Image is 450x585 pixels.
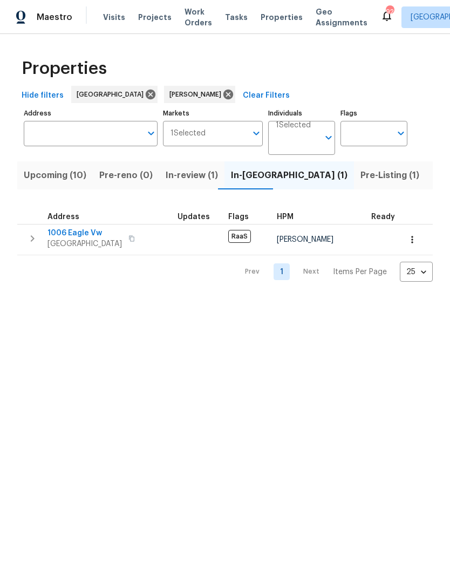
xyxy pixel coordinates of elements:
[249,126,264,141] button: Open
[71,86,158,103] div: [GEOGRAPHIC_DATA]
[321,130,336,145] button: Open
[238,86,294,106] button: Clear Filters
[22,89,64,103] span: Hide filters
[178,213,210,221] span: Updates
[171,129,206,138] span: 1 Selected
[24,168,86,183] span: Upcoming (10)
[333,267,387,277] p: Items Per Page
[225,13,248,21] span: Tasks
[261,12,303,23] span: Properties
[169,89,226,100] span: [PERSON_NAME]
[185,6,212,28] span: Work Orders
[17,86,68,106] button: Hide filters
[231,168,347,183] span: In-[GEOGRAPHIC_DATA] (1)
[386,6,393,17] div: 92
[274,263,290,280] a: Goto page 1
[47,228,122,239] span: 1006 Eagle Vw
[164,86,235,103] div: [PERSON_NAME]
[103,12,125,23] span: Visits
[228,213,249,221] span: Flags
[166,168,218,183] span: In-review (1)
[77,89,148,100] span: [GEOGRAPHIC_DATA]
[235,262,433,282] nav: Pagination Navigation
[99,168,153,183] span: Pre-reno (0)
[277,236,333,243] span: [PERSON_NAME]
[371,213,405,221] div: Earliest renovation start date (first business day after COE or Checkout)
[22,63,107,74] span: Properties
[163,110,263,117] label: Markets
[47,213,79,221] span: Address
[47,239,122,249] span: [GEOGRAPHIC_DATA]
[360,168,419,183] span: Pre-Listing (1)
[24,110,158,117] label: Address
[276,121,311,130] span: 1 Selected
[268,110,335,117] label: Individuals
[400,258,433,286] div: 25
[316,6,367,28] span: Geo Assignments
[371,213,395,221] span: Ready
[340,110,407,117] label: Flags
[37,12,72,23] span: Maestro
[144,126,159,141] button: Open
[277,213,294,221] span: HPM
[228,230,251,243] span: RaaS
[138,12,172,23] span: Projects
[393,126,408,141] button: Open
[243,89,290,103] span: Clear Filters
